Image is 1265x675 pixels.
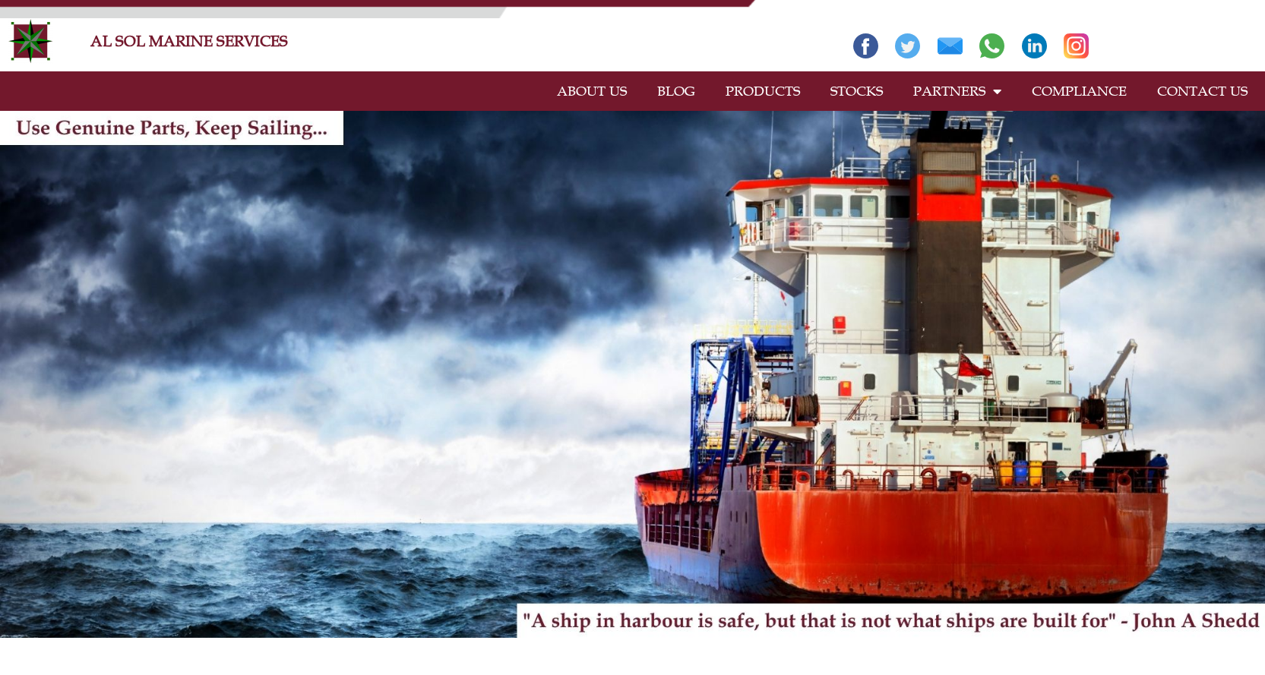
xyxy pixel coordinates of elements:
a: ABOUT US [542,74,642,109]
a: CONTACT US [1142,74,1263,109]
a: PRODUCTS [710,74,815,109]
a: PARTNERS [898,74,1017,109]
img: Alsolmarine-logo [8,18,53,64]
a: COMPLIANCE [1017,74,1142,109]
a: AL SOL MARINE SERVICES [90,32,288,50]
a: STOCKS [815,74,898,109]
a: BLOG [642,74,710,109]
